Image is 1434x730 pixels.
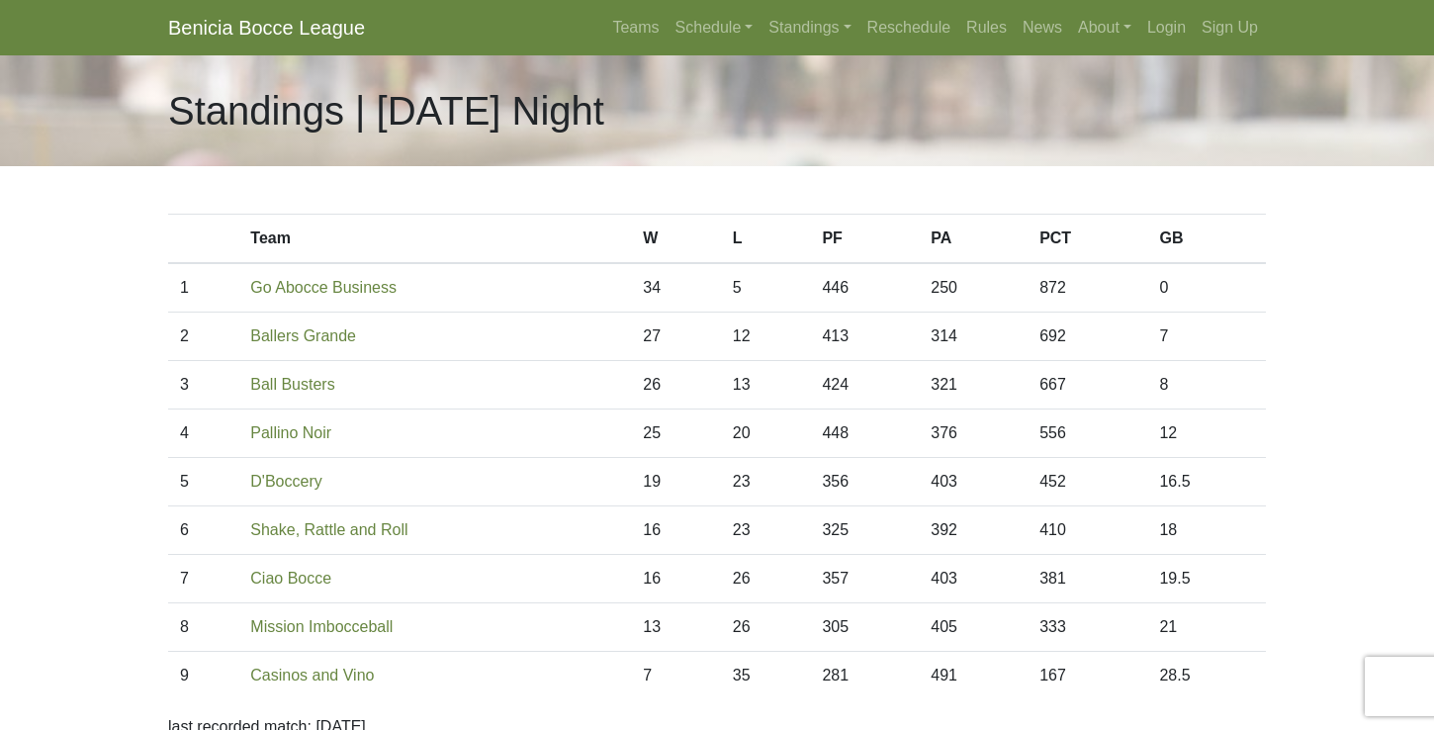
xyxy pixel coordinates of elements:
[604,8,667,47] a: Teams
[1028,652,1147,700] td: 167
[1028,215,1147,264] th: PCT
[631,458,721,506] td: 19
[1028,458,1147,506] td: 452
[1147,506,1266,555] td: 18
[721,313,811,361] td: 12
[919,263,1028,313] td: 250
[958,8,1015,47] a: Rules
[631,603,721,652] td: 13
[631,410,721,458] td: 25
[1139,8,1194,47] a: Login
[168,458,238,506] td: 5
[919,215,1028,264] th: PA
[631,652,721,700] td: 7
[1194,8,1266,47] a: Sign Up
[168,8,365,47] a: Benicia Bocce League
[1147,555,1266,603] td: 19.5
[168,313,238,361] td: 2
[1147,361,1266,410] td: 8
[250,327,356,344] a: Ballers Grande
[810,410,919,458] td: 448
[810,263,919,313] td: 446
[810,652,919,700] td: 281
[810,603,919,652] td: 305
[168,603,238,652] td: 8
[1147,263,1266,313] td: 0
[810,215,919,264] th: PF
[168,506,238,555] td: 6
[919,313,1028,361] td: 314
[168,652,238,700] td: 9
[250,667,374,684] a: Casinos and Vino
[631,506,721,555] td: 16
[859,8,959,47] a: Reschedule
[631,215,721,264] th: W
[631,263,721,313] td: 34
[721,603,811,652] td: 26
[1147,410,1266,458] td: 12
[919,652,1028,700] td: 491
[810,506,919,555] td: 325
[810,555,919,603] td: 357
[250,376,334,393] a: Ball Busters
[631,555,721,603] td: 16
[919,555,1028,603] td: 403
[1028,313,1147,361] td: 692
[250,570,331,587] a: Ciao Bocce
[1147,603,1266,652] td: 21
[1028,603,1147,652] td: 333
[250,521,407,538] a: Shake, Rattle and Roll
[1015,8,1070,47] a: News
[668,8,762,47] a: Schedule
[919,410,1028,458] td: 376
[631,361,721,410] td: 26
[721,361,811,410] td: 13
[250,279,397,296] a: Go Abocce Business
[721,410,811,458] td: 20
[168,410,238,458] td: 4
[250,618,393,635] a: Mission Imbocceball
[919,506,1028,555] td: 392
[250,424,331,441] a: Pallino Noir
[168,361,238,410] td: 3
[168,263,238,313] td: 1
[810,458,919,506] td: 356
[721,215,811,264] th: L
[1147,652,1266,700] td: 28.5
[810,313,919,361] td: 413
[168,555,238,603] td: 7
[631,313,721,361] td: 27
[238,215,631,264] th: Team
[1147,215,1266,264] th: GB
[919,603,1028,652] td: 405
[721,506,811,555] td: 23
[1028,263,1147,313] td: 872
[721,555,811,603] td: 26
[1028,410,1147,458] td: 556
[721,652,811,700] td: 35
[721,458,811,506] td: 23
[919,361,1028,410] td: 321
[919,458,1028,506] td: 403
[168,87,604,135] h1: Standings | [DATE] Night
[1028,361,1147,410] td: 667
[810,361,919,410] td: 424
[250,473,321,490] a: D'Boccery
[1028,555,1147,603] td: 381
[1028,506,1147,555] td: 410
[1147,458,1266,506] td: 16.5
[1147,313,1266,361] td: 7
[1070,8,1139,47] a: About
[761,8,858,47] a: Standings
[721,263,811,313] td: 5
